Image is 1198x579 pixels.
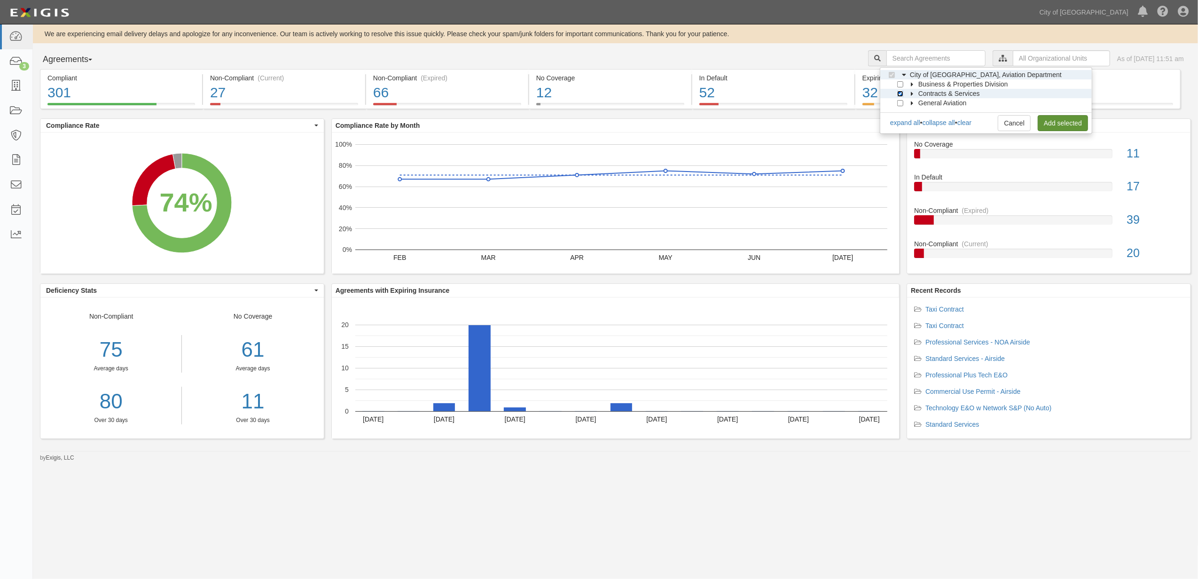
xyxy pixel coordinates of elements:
[918,80,1008,88] span: Business & Properties Division
[189,335,316,365] div: 61
[1117,54,1184,63] div: As of [DATE] 11:51 am
[570,254,584,261] text: APR
[1120,178,1190,195] div: 17
[341,343,349,350] text: 15
[862,73,1010,83] div: Expiring Insurance
[699,83,847,103] div: 52
[925,388,1020,395] a: Commercial Use Permit - Airside
[923,119,955,126] a: collapse all
[646,415,667,423] text: [DATE]
[925,338,1030,346] a: Professional Services - NOA Airside
[855,103,1018,110] a: Expiring Insurance32
[40,416,181,424] div: Over 30 days
[40,454,74,462] small: by
[910,71,1062,78] span: City of [GEOGRAPHIC_DATA], Aviation Department
[341,321,349,329] text: 20
[339,183,352,190] text: 60%
[189,387,316,416] a: 11
[911,287,961,294] b: Recent Records
[907,172,1190,182] div: In Default
[1035,3,1133,22] a: City of [GEOGRAPHIC_DATA]
[925,371,1008,379] a: Professional Plus Tech E&O
[925,421,979,428] a: Standard Services
[957,119,971,126] a: clear
[536,73,684,83] div: No Coverage
[339,162,352,169] text: 80%
[341,364,349,372] text: 10
[19,62,29,70] div: 3
[210,73,358,83] div: Non-Compliant (Current)
[7,4,72,21] img: logo-5460c22ac91f19d4615b14bd174203de0afe785f0fc80cf4dbbc73dc1793850b.png
[1157,7,1168,18] i: Help Center - Complianz
[907,239,1190,249] div: Non-Compliant
[914,140,1183,173] a: No Coverage11
[339,225,352,232] text: 20%
[788,415,809,423] text: [DATE]
[40,312,182,424] div: Non-Compliant
[363,415,384,423] text: [DATE]
[717,415,738,423] text: [DATE]
[962,206,989,215] div: (Expired)
[1120,245,1190,262] div: 20
[345,407,349,415] text: 0
[33,29,1198,39] div: We are experiencing email delivery delays and apologize for any inconvenience. Our team is active...
[373,73,521,83] div: Non-Compliant (Expired)
[658,254,673,261] text: MAY
[40,387,181,416] a: 80
[832,254,853,261] text: [DATE]
[859,415,880,423] text: [DATE]
[890,119,920,126] a: expand all
[1120,145,1190,162] div: 11
[1026,83,1173,103] div: 2
[481,254,495,261] text: MAR
[925,322,964,329] a: Taxi Contract
[962,239,988,249] div: (Current)
[421,73,447,83] div: (Expired)
[886,50,986,66] input: Search Agreements
[40,133,323,274] div: A chart.
[366,103,528,110] a: Non-Compliant(Expired)66
[40,50,110,69] button: Agreements
[907,206,1190,215] div: Non-Compliant
[748,254,760,261] text: JUN
[332,133,899,274] svg: A chart.
[434,415,454,423] text: [DATE]
[1038,115,1088,131] a: Add selected
[46,454,74,461] a: Exigis, LLC
[1026,73,1173,83] div: Pending Review
[210,83,358,103] div: 27
[336,122,420,129] b: Compliance Rate by Month
[46,121,312,130] span: Compliance Rate
[692,103,854,110] a: In Default52
[1018,103,1181,110] a: Pending Review2
[699,73,847,83] div: In Default
[505,415,525,423] text: [DATE]
[46,286,312,295] span: Deficiency Stats
[189,416,316,424] div: Over 30 days
[536,83,684,103] div: 12
[345,386,349,393] text: 5
[925,404,1051,412] a: Technology E&O w Network S&P (No Auto)
[189,365,316,373] div: Average days
[159,184,212,221] div: 74%
[47,83,195,103] div: 301
[914,239,1183,266] a: Non-Compliant(Current)20
[335,141,352,148] text: 100%
[393,254,406,261] text: FEB
[47,73,195,83] div: Compliant
[575,415,596,423] text: [DATE]
[332,297,899,438] svg: A chart.
[1013,50,1110,66] input: All Organizational Units
[40,103,202,110] a: Compliant301
[925,355,1005,362] a: Standard Services - Airside
[907,140,1190,149] div: No Coverage
[339,204,352,211] text: 40%
[40,335,181,365] div: 75
[258,73,284,83] div: (Current)
[914,206,1183,239] a: Non-Compliant(Expired)39
[182,312,323,424] div: No Coverage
